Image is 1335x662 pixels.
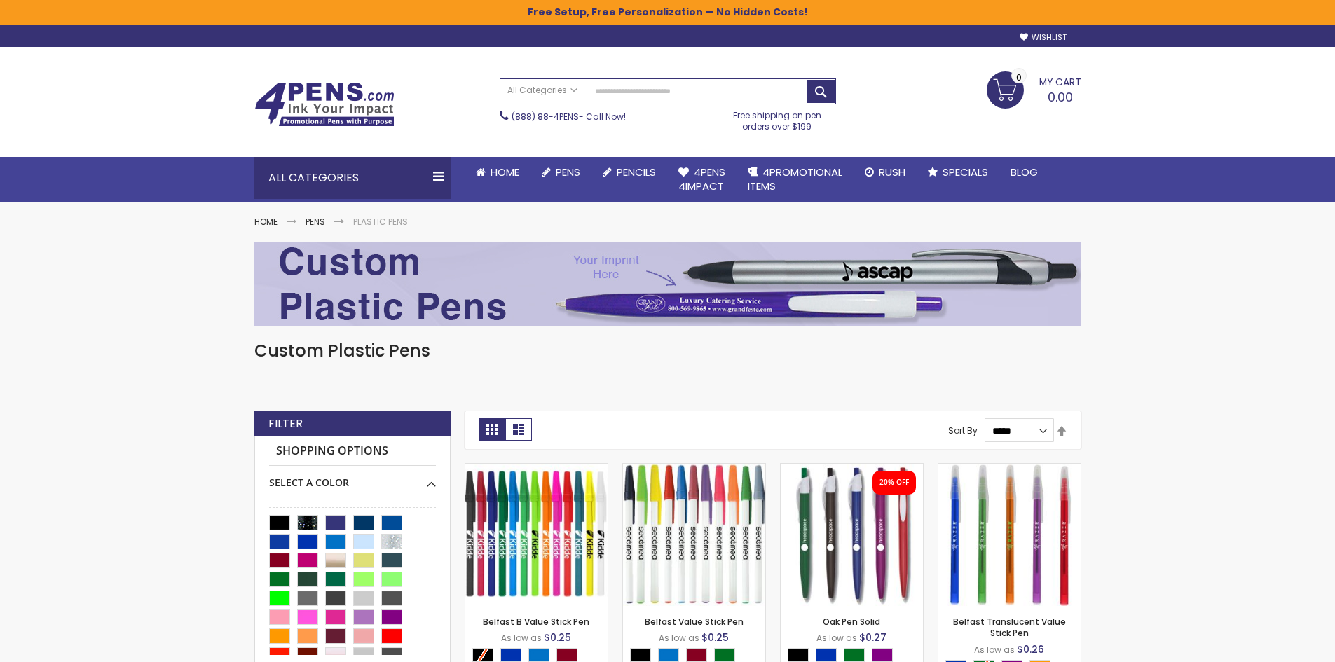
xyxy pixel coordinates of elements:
[353,216,408,228] strong: Plastic Pens
[938,464,1081,606] img: Belfast Translucent Value Stick Pen
[623,463,765,475] a: Belfast Value Stick Pen
[623,464,765,606] img: Belfast Value Stick Pen
[859,630,886,644] span: $0.27
[781,464,923,606] img: Oak Pen Solid
[1048,88,1073,106] span: 0.00
[788,648,809,662] div: Black
[748,165,842,193] span: 4PROMOTIONAL ITEMS
[479,418,505,441] strong: Grid
[591,157,667,188] a: Pencils
[667,157,737,202] a: 4Pens4impact
[658,648,679,662] div: Blue Light
[254,82,395,127] img: 4Pens Custom Pens and Promotional Products
[500,79,584,102] a: All Categories
[617,165,656,179] span: Pencils
[645,616,744,628] a: Belfast Value Stick Pen
[465,157,530,188] a: Home
[507,85,577,96] span: All Categories
[943,165,988,179] span: Specials
[501,632,542,644] span: As low as
[737,157,854,202] a: 4PROMOTIONALITEMS
[491,165,519,179] span: Home
[254,216,278,228] a: Home
[465,463,608,475] a: Belfast B Value Stick Pen
[879,478,909,488] div: 20% OFF
[854,157,917,188] a: Rush
[816,648,837,662] div: Blue
[953,616,1066,639] a: Belfast Translucent Value Stick Pen
[465,464,608,606] img: Belfast B Value Stick Pen
[254,157,451,199] div: All Categories
[879,165,905,179] span: Rush
[974,644,1015,656] span: As low as
[1017,642,1044,656] span: $0.26
[1016,71,1022,84] span: 0
[718,104,836,132] div: Free shipping on pen orders over $199
[556,165,580,179] span: Pens
[987,71,1081,106] a: 0.00 0
[254,242,1081,326] img: Plastic Pens
[254,340,1081,362] h1: Custom Plastic Pens
[512,111,626,123] span: - Call Now!
[816,632,857,644] span: As low as
[269,466,436,490] div: Select A Color
[500,648,521,662] div: Blue
[781,463,923,475] a: Oak Pen Solid
[844,648,865,662] div: Green
[530,157,591,188] a: Pens
[556,648,577,662] div: Burgundy
[512,111,579,123] a: (888) 88-4PENS
[1011,165,1038,179] span: Blog
[714,648,735,662] div: Green
[306,216,325,228] a: Pens
[678,165,725,193] span: 4Pens 4impact
[483,616,589,628] a: Belfast B Value Stick Pen
[823,616,880,628] a: Oak Pen Solid
[938,463,1081,475] a: Belfast Translucent Value Stick Pen
[948,425,978,436] label: Sort By
[686,648,707,662] div: Burgundy
[701,630,729,644] span: $0.25
[544,630,571,644] span: $0.25
[268,416,303,432] strong: Filter
[659,632,699,644] span: As low as
[528,648,549,662] div: Blue Light
[872,648,893,662] div: Purple
[999,157,1049,188] a: Blog
[1020,32,1067,43] a: Wishlist
[917,157,999,188] a: Specials
[269,436,436,467] strong: Shopping Options
[630,648,651,662] div: Black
